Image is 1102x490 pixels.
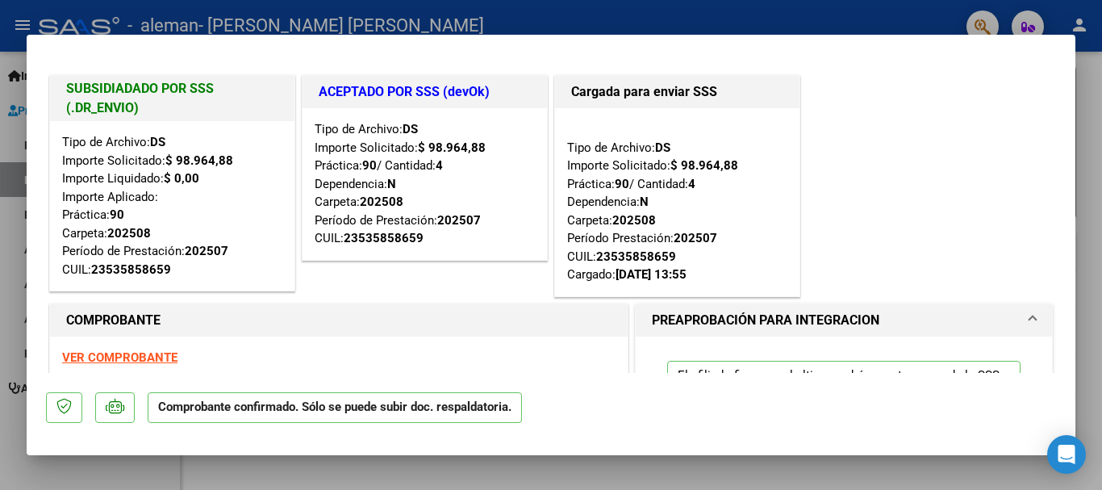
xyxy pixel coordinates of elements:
[612,213,656,228] strong: 202508
[315,120,535,248] div: Tipo de Archivo: Importe Solicitado: Práctica: / Cantidad: Dependencia: Carpeta: Período de Prest...
[674,231,717,245] strong: 202507
[344,229,424,248] div: 23535858659
[688,177,695,191] strong: 4
[615,177,629,191] strong: 90
[437,213,481,228] strong: 202507
[150,135,165,149] strong: DS
[165,153,233,168] strong: $ 98.964,88
[596,248,676,266] div: 23535858659
[66,79,278,118] h1: SUBSIDIADADO POR SSS (.DR_ENVIO)
[655,140,670,155] strong: DS
[387,177,396,191] strong: N
[107,226,151,241] strong: 202508
[110,207,124,222] strong: 90
[640,195,649,209] strong: N
[418,140,486,155] strong: $ 98.964,88
[667,361,1021,421] p: El afiliado figura en el ultimo padrón que tenemos de la SSS de
[319,82,531,102] h1: ACEPTADO POR SSS (devOk)
[66,312,161,328] strong: COMPROBANTE
[652,311,879,330] h1: PREAPROBACIÓN PARA INTEGRACION
[436,158,443,173] strong: 4
[164,171,199,186] strong: $ 0,00
[360,195,403,209] strong: 202508
[1047,435,1086,474] div: Open Intercom Messenger
[62,350,177,365] a: VER COMPROBANTE
[571,82,783,102] h1: Cargada para enviar SSS
[362,158,377,173] strong: 90
[62,133,282,279] div: Tipo de Archivo: Importe Solicitado: Importe Liquidado: Importe Aplicado: Práctica: Carpeta: Perí...
[403,122,418,136] strong: DS
[636,304,1052,337] mat-expansion-panel-header: PREAPROBACIÓN PARA INTEGRACION
[185,244,228,258] strong: 202507
[91,261,171,279] div: 23535858659
[670,158,738,173] strong: $ 98.964,88
[148,392,522,424] p: Comprobante confirmado. Sólo se puede subir doc. respaldatoria.
[567,120,787,284] div: Tipo de Archivo: Importe Solicitado: Práctica: / Cantidad: Dependencia: Carpeta: Período Prestaci...
[616,267,687,282] strong: [DATE] 13:55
